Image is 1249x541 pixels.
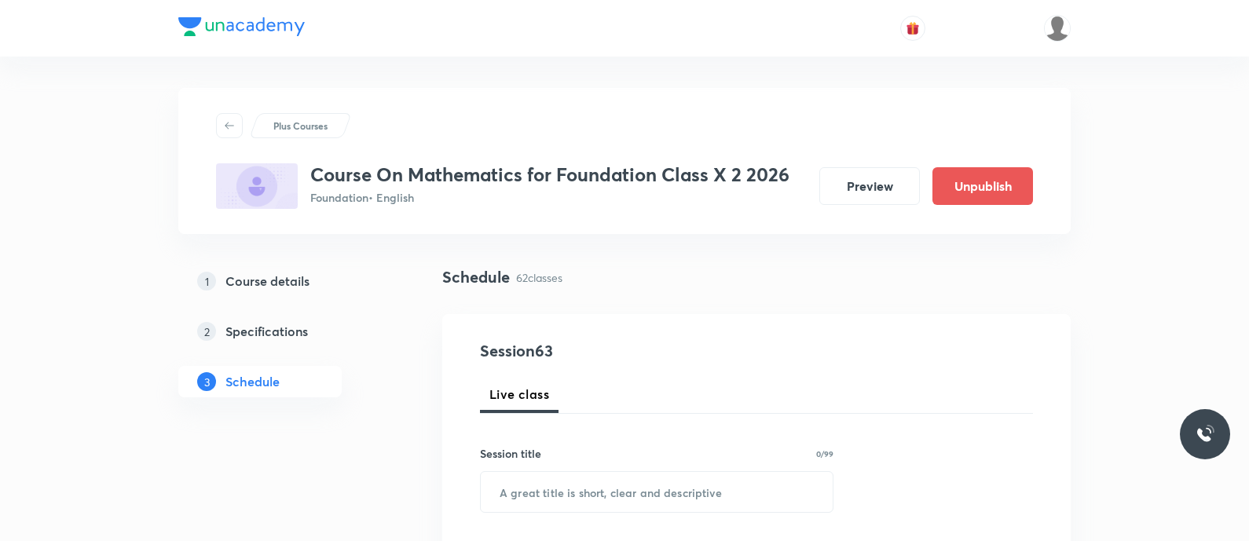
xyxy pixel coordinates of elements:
[816,450,833,458] p: 0/99
[225,272,310,291] h5: Course details
[310,163,789,186] h3: Course On Mathematics for Foundation Class X 2 2026
[310,189,789,206] p: Foundation • English
[273,119,328,133] p: Plus Courses
[932,167,1033,205] button: Unpublish
[481,472,833,512] input: A great title is short, clear and descriptive
[197,322,216,341] p: 2
[442,265,510,289] h4: Schedule
[197,272,216,291] p: 1
[197,372,216,391] p: 3
[516,269,562,286] p: 62 classes
[480,445,541,462] h6: Session title
[900,16,925,41] button: avatar
[489,385,549,404] span: Live class
[216,163,298,209] img: 490F142E-7A49-4B78-AE57-78BB11E93F04_plus.png
[819,167,920,205] button: Preview
[178,265,392,297] a: 1Course details
[1044,15,1071,42] img: P Antony
[178,17,305,40] a: Company Logo
[178,316,392,347] a: 2Specifications
[225,322,308,341] h5: Specifications
[1196,425,1214,444] img: ttu
[225,372,280,391] h5: Schedule
[906,21,920,35] img: avatar
[178,17,305,36] img: Company Logo
[480,339,767,363] h4: Session 63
